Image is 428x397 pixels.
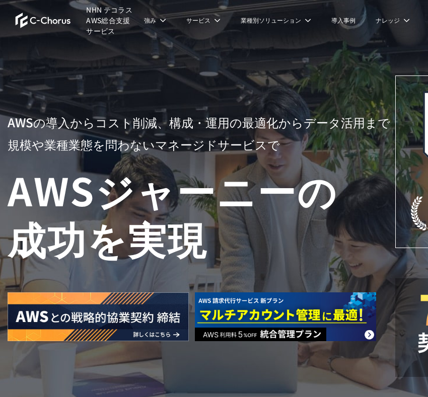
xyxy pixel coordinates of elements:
p: ナレッジ [376,16,410,25]
p: サービス [186,16,221,25]
p: 強み [144,16,166,25]
p: 業種別ソリューション [241,16,311,25]
span: NHN テコラス AWS総合支援サービス [86,5,134,36]
a: 導入事例 [331,16,355,25]
img: AWS請求代行サービス 統合管理プラン [195,292,376,341]
img: AWSとの戦略的協業契約 締結 [8,292,189,341]
h1: AWS ジャーニーの 成功を実現 [8,166,395,262]
p: AWSの導入からコスト削減、 構成・運用の最適化からデータ活用まで 規模や業種業態を問わない マネージドサービスで [8,111,395,155]
a: AWS総合支援サービス C-Chorus NHN テコラスAWS総合支援サービス [15,5,134,36]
